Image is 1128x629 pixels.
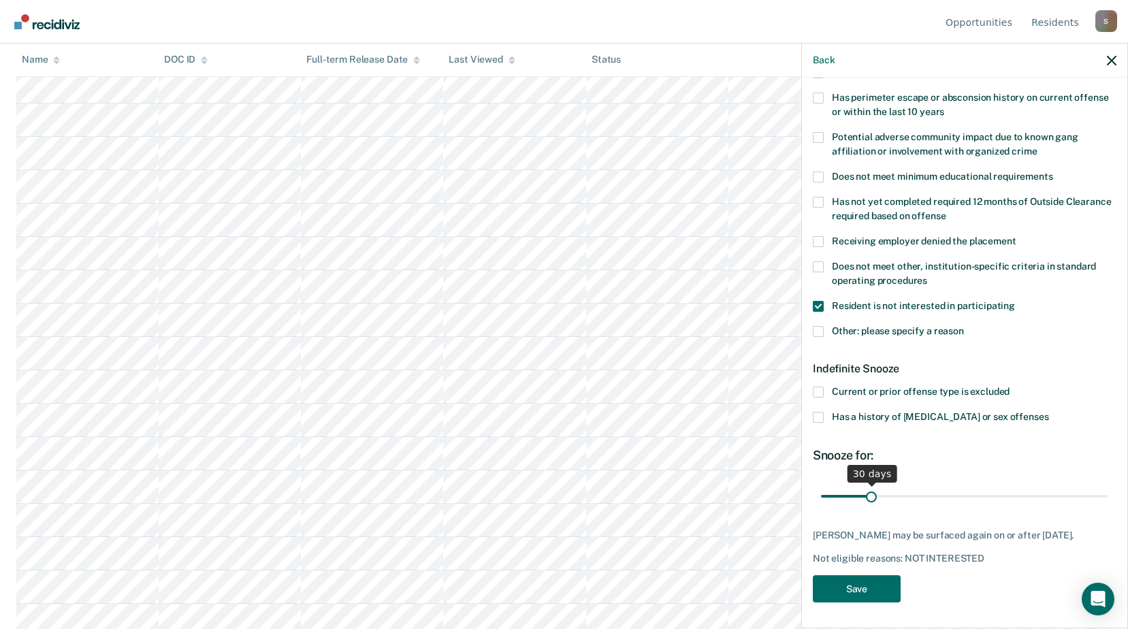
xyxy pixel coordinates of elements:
[813,351,1116,386] div: Indefinite Snooze
[1082,583,1114,615] div: Open Intercom Messenger
[832,261,1096,286] span: Does not meet other, institution-specific criteria in standard operating procedures
[832,386,1010,397] span: Current or prior offense type is excluded
[813,530,1116,541] div: [PERSON_NAME] may be surfaced again on or after [DATE].
[832,131,1078,157] span: Potential adverse community impact due to known gang affiliation or involvement with organized crime
[832,196,1111,221] span: Has not yet completed required 12 months of Outside Clearance required based on offense
[813,54,835,66] button: Back
[832,411,1048,422] span: Has a history of [MEDICAL_DATA] or sex offenses
[164,54,208,66] div: DOC ID
[1095,10,1117,32] button: Profile dropdown button
[22,54,60,66] div: Name
[813,553,1116,564] div: Not eligible reasons: NOT INTERESTED
[832,92,1108,117] span: Has perimeter escape or absconsion history on current offense or within the last 10 years
[832,300,1015,311] span: Resident is not interested in participating
[592,54,621,66] div: Status
[1095,10,1117,32] div: S
[848,465,897,483] div: 30 days
[832,171,1053,182] span: Does not meet minimum educational requirements
[813,575,901,603] button: Save
[449,54,515,66] div: Last Viewed
[832,236,1016,246] span: Receiving employer denied the placement
[832,325,964,336] span: Other: please specify a reason
[14,14,80,29] img: Recidiviz
[306,54,420,66] div: Full-term Release Date
[813,448,1116,463] div: Snooze for:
